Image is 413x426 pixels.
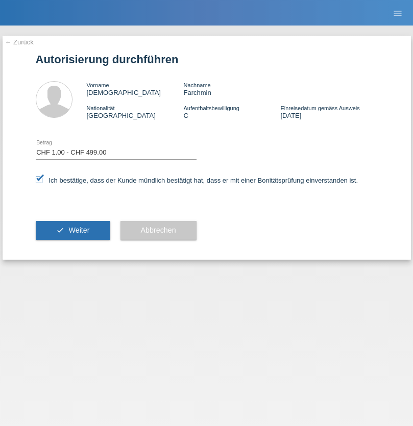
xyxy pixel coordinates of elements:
[87,82,109,88] span: Vorname
[68,226,89,234] span: Weiter
[36,177,358,184] label: Ich bestätige, dass der Kunde mündlich bestätigt hat, dass er mit einer Bonitätsprüfung einversta...
[280,104,377,119] div: [DATE]
[387,10,408,16] a: menu
[87,105,115,111] span: Nationalität
[393,8,403,18] i: menu
[120,221,197,240] button: Abbrechen
[36,53,378,66] h1: Autorisierung durchführen
[280,105,359,111] span: Einreisedatum gemäss Ausweis
[141,226,176,234] span: Abbrechen
[56,226,64,234] i: check
[36,221,110,240] button: check Weiter
[183,104,280,119] div: C
[87,104,184,119] div: [GEOGRAPHIC_DATA]
[5,38,34,46] a: ← Zurück
[87,81,184,96] div: [DEMOGRAPHIC_DATA]
[183,105,239,111] span: Aufenthaltsbewilligung
[183,81,280,96] div: Farchmin
[183,82,210,88] span: Nachname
